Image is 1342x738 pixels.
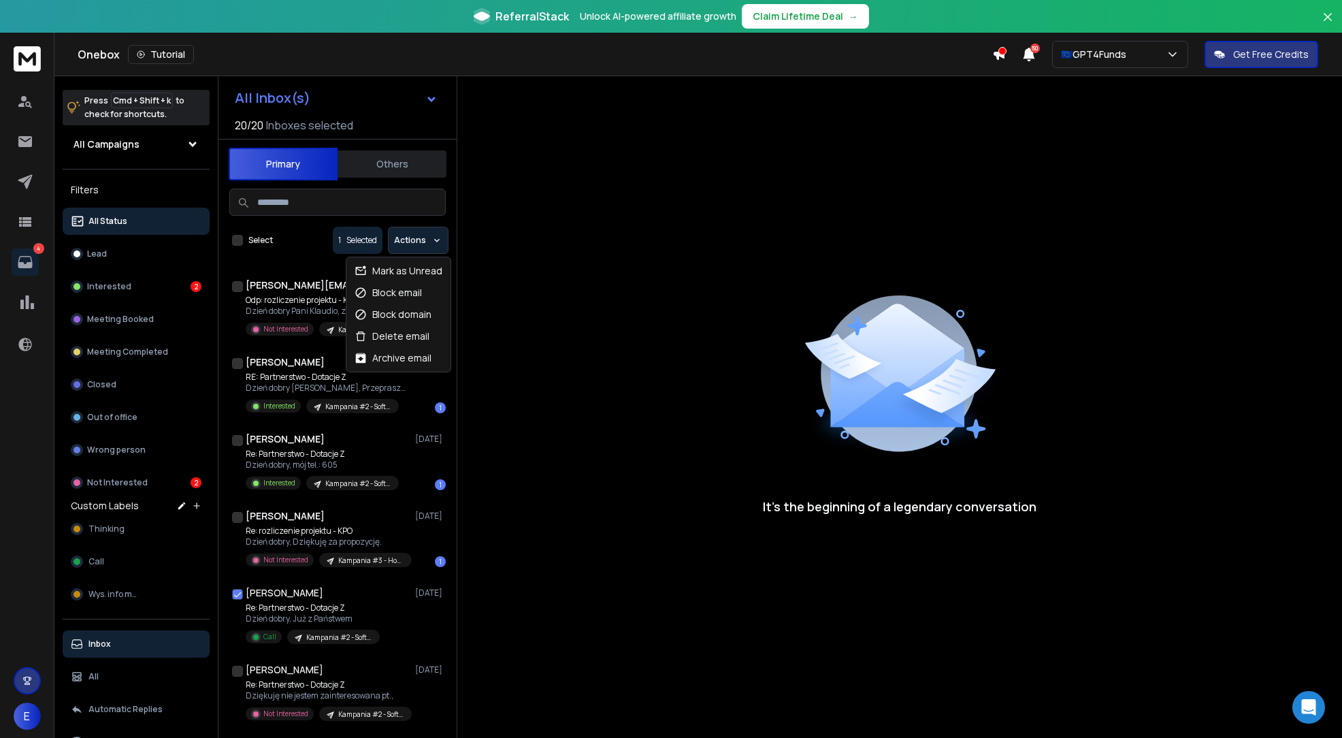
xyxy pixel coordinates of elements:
p: Selected [346,235,377,246]
p: All Status [88,216,127,227]
p: Odp: rozliczenie projektu - KPO [246,295,409,306]
span: Thinking [88,524,125,534]
p: All [88,671,99,682]
h3: Custom Labels [71,499,139,513]
p: Not Interested [263,709,308,719]
p: [DATE] [415,588,446,598]
p: Inbox [88,639,111,649]
p: Re: Partnerstwo - Dotacje Z [246,449,399,460]
h1: [PERSON_NAME][EMAIL_ADDRESS][DOMAIN_NAME] [246,278,395,292]
div: Delete email [355,330,429,343]
p: [DATE] [415,664,446,675]
p: Dzień dobry [PERSON_NAME], Przepraszam [246,383,409,394]
p: Actions [394,235,426,246]
p: Kampania #2 - Software House [338,709,404,720]
p: Meeting Booked [87,314,154,325]
p: Interested [87,281,131,292]
p: Kampania #2 - Software House [325,402,391,412]
span: Cmd + Shift + k [111,93,173,108]
button: Primary [229,148,338,180]
p: Out of office [87,412,137,423]
p: Kampania #2 - Software House [325,479,391,489]
h1: All Inbox(s) [235,91,310,105]
h1: [PERSON_NAME] [246,355,325,369]
p: Kampania #3 - HoReCa [338,325,404,335]
p: [DATE] [415,511,446,522]
p: Dzień dobry, Dziękuję za propozycję. [246,536,409,547]
p: Kampania #2 - Software House [306,632,372,643]
span: 50 [1030,44,1040,53]
div: Onebox [78,45,992,64]
div: 1 [435,479,446,490]
div: 1 [435,402,446,413]
div: 1 [435,556,446,567]
span: Wys. info mail [88,589,142,600]
p: Not Interested [263,324,308,334]
h1: [PERSON_NAME] [246,432,325,446]
span: ReferralStack [495,8,569,25]
div: Archive email [355,351,431,365]
button: Claim Lifetime Deal [742,4,869,29]
p: Automatic Replies [88,704,163,715]
p: Dzień dobry, Już z Państwem [246,613,380,624]
span: → [849,10,858,23]
p: Closed [87,379,116,390]
p: Dziękuję nie jestem zainteresowana pt., [246,690,409,701]
div: Open Intercom Messenger [1292,691,1325,724]
p: Interested [263,478,295,488]
p: Wrong person [87,445,146,455]
p: Interested [263,401,295,411]
p: It’s the beginning of a legendary conversation [763,497,1036,516]
p: Re: Partnerstwo - Dotacje Z [246,603,380,613]
button: Tutorial [128,45,194,64]
p: Lead [87,248,107,259]
h3: Filters [63,180,210,199]
p: Re: rozliczenie projektu - KPO [246,526,409,536]
p: Dzień dobry, mój tel.: 605 [246,460,399,470]
p: Kampania #3 - HoReCa [338,556,404,566]
p: Press to check for shortcuts. [84,94,184,121]
button: Close banner [1319,8,1337,41]
span: 1 [338,235,341,246]
label: Select [248,235,273,246]
p: Call [263,632,276,642]
div: Block domain [355,308,431,321]
h3: Inboxes selected [266,117,353,133]
p: [DATE] [415,434,446,445]
h1: [PERSON_NAME] [246,663,323,677]
p: Unlock AI-powered affiliate growth [580,10,736,23]
p: 4 [33,243,44,254]
span: E [14,703,41,730]
div: 2 [191,281,201,292]
p: Not Interested [263,555,308,565]
h1: [PERSON_NAME] [246,586,323,600]
p: Get Free Credits [1233,48,1309,61]
button: Others [338,149,446,179]
p: Not Interested [87,477,148,488]
h1: All Campaigns [73,138,140,151]
span: 20 / 20 [235,117,263,133]
p: Dzień dobry Pani Klaudio, zgadza [246,306,409,317]
div: Mark as Unread [355,264,442,278]
div: 2 [191,477,201,488]
div: Block email [355,286,422,300]
p: 🇪🇺GPT4Funds [1061,48,1132,61]
p: RE: Partnerstwo - Dotacje Z [246,372,409,383]
p: Re: Partnerstwo - Dotacje Z [246,679,409,690]
h1: [PERSON_NAME] [246,509,325,523]
span: Call [88,556,104,567]
p: Meeting Completed [87,347,168,357]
